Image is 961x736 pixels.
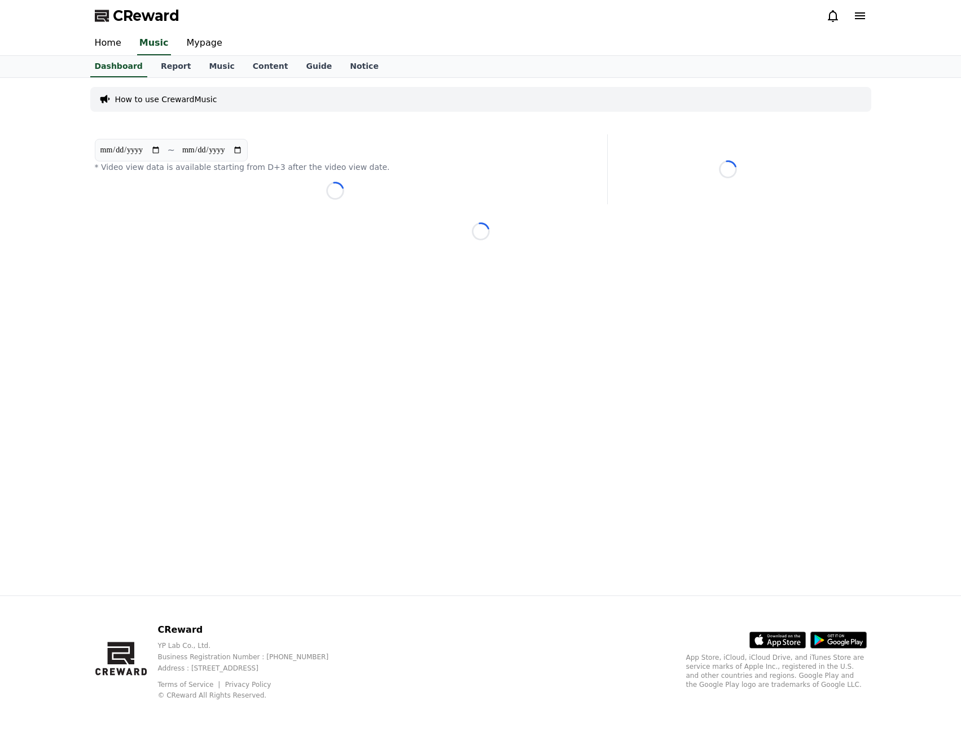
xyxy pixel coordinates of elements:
a: Guide [297,56,341,77]
a: Notice [341,56,388,77]
a: Music [200,56,243,77]
p: ~ [168,143,175,157]
span: CReward [113,7,179,25]
a: How to use CrewardMusic [115,94,217,105]
a: Home [86,32,130,55]
a: Report [152,56,200,77]
p: Business Registration Number : [PHONE_NUMBER] [157,652,346,661]
a: Dashboard [90,56,147,77]
a: CReward [95,7,179,25]
a: Content [244,56,297,77]
p: CReward [157,623,346,637]
a: Music [137,32,171,55]
p: * Video view data is available starting from D+3 after the video view date. [95,161,576,173]
p: © CReward All Rights Reserved. [157,691,346,700]
p: App Store, iCloud, iCloud Drive, and iTunes Store are service marks of Apple Inc., registered in ... [686,653,867,689]
p: Address : [STREET_ADDRESS] [157,664,346,673]
a: Terms of Service [157,681,222,689]
a: Mypage [178,32,231,55]
p: YP Lab Co., Ltd. [157,641,346,650]
a: Privacy Policy [225,681,271,689]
